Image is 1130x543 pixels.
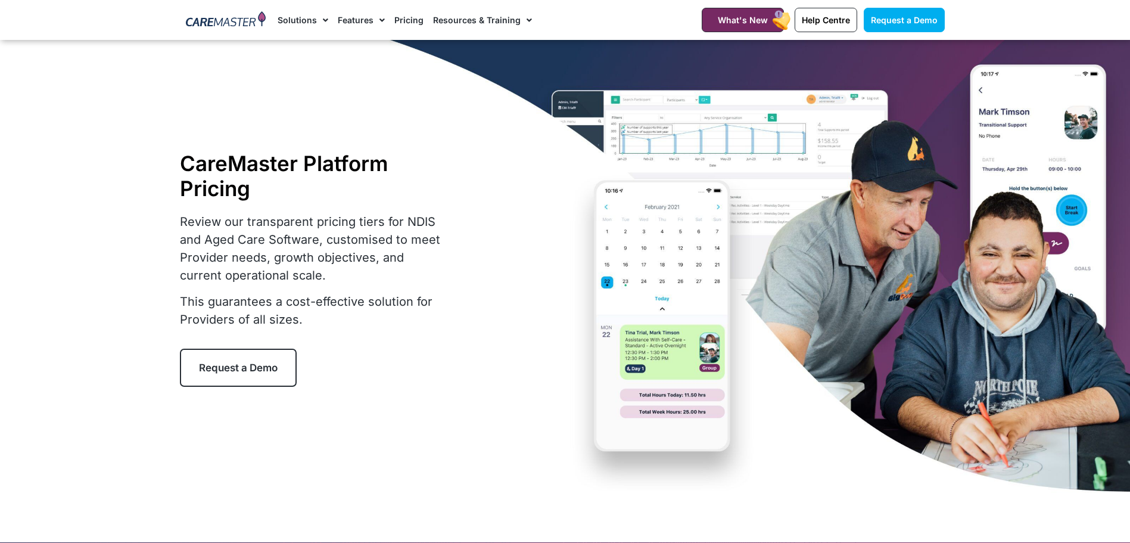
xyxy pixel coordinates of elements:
[802,15,850,25] span: Help Centre
[702,8,784,32] a: What's New
[180,349,297,387] a: Request a Demo
[795,8,857,32] a: Help Centre
[180,213,448,284] p: Review our transparent pricing tiers for NDIS and Aged Care Software, customised to meet Provider...
[180,293,448,328] p: This guarantees a cost-effective solution for Providers of all sizes.
[871,15,938,25] span: Request a Demo
[864,8,945,32] a: Request a Demo
[199,362,278,374] span: Request a Demo
[186,11,266,29] img: CareMaster Logo
[718,15,768,25] span: What's New
[180,151,448,201] h1: CareMaster Platform Pricing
